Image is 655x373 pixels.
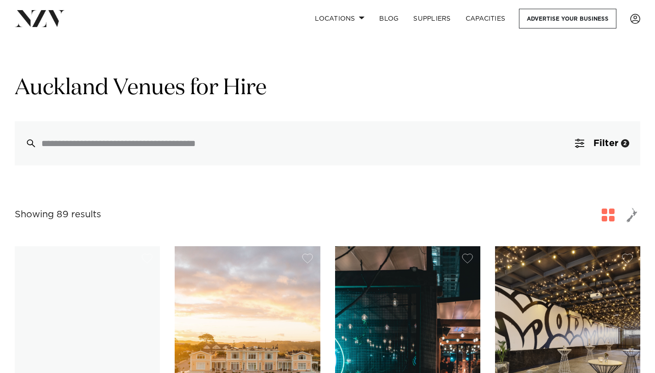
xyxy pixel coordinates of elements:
a: Capacities [458,9,513,28]
a: BLOG [372,9,406,28]
a: Advertise your business [519,9,616,28]
img: nzv-logo.png [15,10,65,27]
a: Locations [308,9,372,28]
span: Filter [593,139,618,148]
div: 2 [621,139,629,147]
div: Showing 89 results [15,208,101,222]
button: Filter2 [564,121,640,165]
h1: Auckland Venues for Hire [15,74,640,103]
a: SUPPLIERS [406,9,458,28]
